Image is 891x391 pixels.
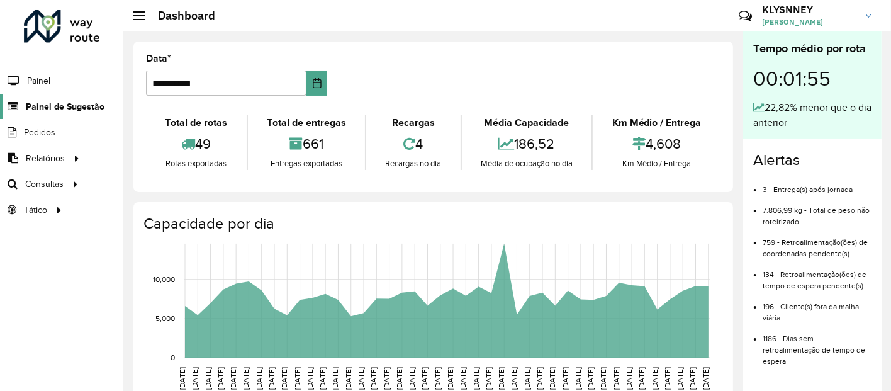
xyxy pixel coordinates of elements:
[251,130,362,157] div: 661
[763,259,871,292] li: 134 - Retroalimentação(ões) de tempo de espera pendente(s)
[149,157,244,170] div: Rotas exportadas
[251,157,362,170] div: Entregas exportadas
[753,40,871,57] div: Tempo médio por rota
[465,157,589,170] div: Média de ocupação no dia
[255,367,263,390] text: [DATE]
[753,151,871,169] h4: Alertas
[383,367,391,390] text: [DATE]
[446,367,454,390] text: [DATE]
[561,367,569,390] text: [DATE]
[25,178,64,191] span: Consultas
[596,130,717,157] div: 4,608
[143,215,720,233] h4: Capacidade por dia
[306,71,327,96] button: Choose Date
[612,367,620,390] text: [DATE]
[229,367,237,390] text: [DATE]
[763,227,871,259] li: 759 - Retroalimentação(ões) de coordenadas pendente(s)
[149,115,244,130] div: Total de rotas
[27,74,50,88] span: Painel
[280,367,288,390] text: [DATE]
[523,367,531,390] text: [DATE]
[676,367,684,390] text: [DATE]
[689,367,697,390] text: [DATE]
[306,367,314,390] text: [DATE]
[191,367,199,390] text: [DATE]
[153,275,175,283] text: 10,000
[318,367,327,390] text: [DATE]
[574,367,582,390] text: [DATE]
[763,195,871,227] li: 7.806,99 kg - Total de peso não roteirizado
[702,367,710,390] text: [DATE]
[625,367,633,390] text: [DATE]
[663,367,671,390] text: [DATE]
[465,130,589,157] div: 186,52
[178,367,186,390] text: [DATE]
[24,126,55,139] span: Pedidos
[149,130,244,157] div: 49
[204,367,212,390] text: [DATE]
[216,367,225,390] text: [DATE]
[497,367,505,390] text: [DATE]
[732,3,759,30] a: Contato Rápido
[485,367,493,390] text: [DATE]
[586,367,595,390] text: [DATE]
[763,292,871,324] li: 196 - Cliente(s) fora da malha viária
[171,353,175,361] text: 0
[26,152,65,165] span: Relatórios
[251,115,362,130] div: Total de entregas
[24,203,47,217] span: Tático
[600,367,608,390] text: [DATE]
[596,115,717,130] div: Km Médio / Entrega
[459,367,467,390] text: [DATE]
[267,367,276,390] text: [DATE]
[763,324,871,367] li: 1186 - Dias sem retroalimentação de tempo de espera
[369,130,457,157] div: 4
[548,367,556,390] text: [DATE]
[596,157,717,170] div: Km Médio / Entrega
[242,367,250,390] text: [DATE]
[434,367,442,390] text: [DATE]
[369,367,378,390] text: [DATE]
[357,367,365,390] text: [DATE]
[762,4,856,16] h3: KLYSNNEY
[344,367,352,390] text: [DATE]
[762,16,856,28] span: [PERSON_NAME]
[155,314,175,322] text: 5,000
[408,367,416,390] text: [DATE]
[395,367,403,390] text: [DATE]
[472,367,480,390] text: [DATE]
[510,367,518,390] text: [DATE]
[369,115,457,130] div: Recargas
[753,57,871,100] div: 00:01:55
[293,367,301,390] text: [DATE]
[369,157,457,170] div: Recargas no dia
[332,367,340,390] text: [DATE]
[26,100,104,113] span: Painel de Sugestão
[421,367,429,390] text: [DATE]
[145,9,215,23] h2: Dashboard
[146,51,171,66] label: Data
[651,367,659,390] text: [DATE]
[638,367,646,390] text: [DATE]
[535,367,544,390] text: [DATE]
[763,174,871,195] li: 3 - Entrega(s) após jornada
[465,115,589,130] div: Média Capacidade
[753,100,871,130] div: 22,82% menor que o dia anterior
